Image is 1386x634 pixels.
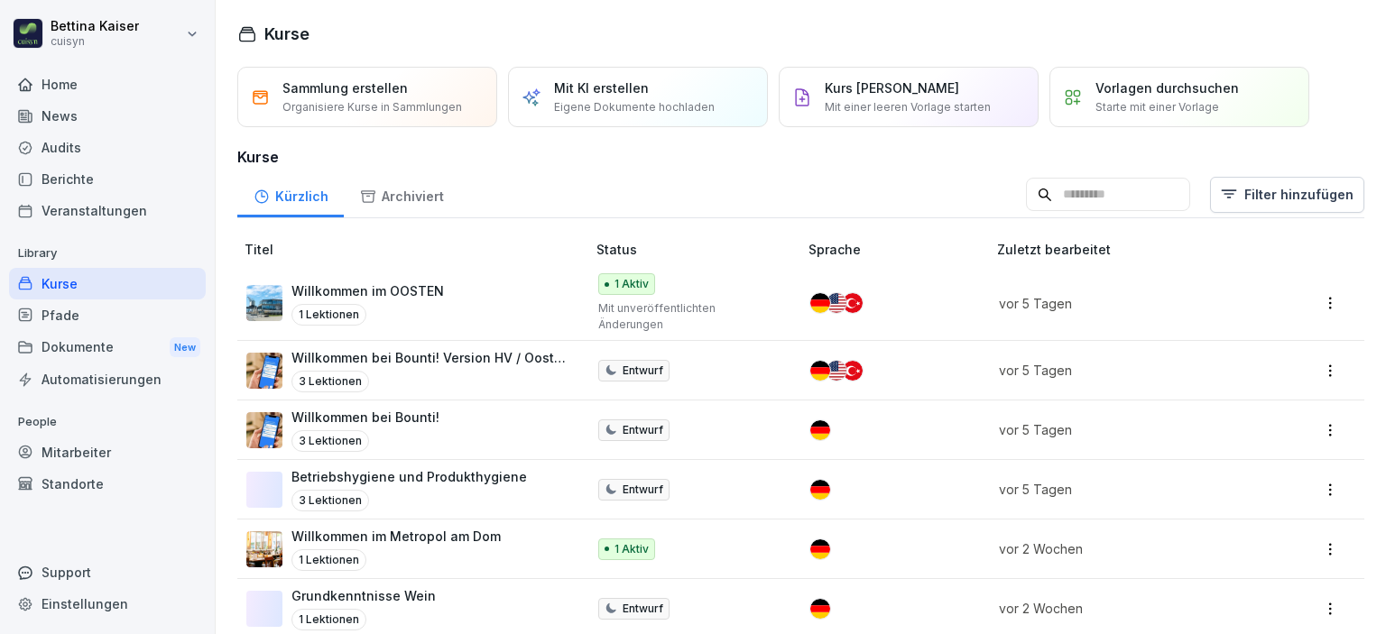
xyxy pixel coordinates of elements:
[9,468,206,500] a: Standorte
[623,422,663,438] p: Entwurf
[170,337,200,358] div: New
[291,371,369,392] p: 3 Lektionen
[554,99,715,115] p: Eigene Dokumente hochladen
[237,146,1364,168] h3: Kurse
[9,363,206,395] a: Automatisierungen
[291,609,366,630] p: 1 Lektionen
[9,268,206,299] a: Kurse
[291,348,568,367] p: Willkommen bei Bounti! Version HV / Oosten
[9,436,206,468] a: Mitarbeiter
[291,490,369,511] p: 3 Lektionen
[623,482,663,498] p: Entwurf
[237,171,344,217] a: Kürzlich
[291,304,366,326] p: 1 Lektionen
[291,467,527,486] p: Betriebshygiene und Produkthygiene
[282,99,462,115] p: Organisiere Kurse in Sammlungen
[9,556,206,588] div: Support
[291,408,439,427] p: Willkommen bei Bounti!
[1095,99,1219,115] p: Starte mit einer Vorlage
[9,69,206,100] a: Home
[9,331,206,364] div: Dokumente
[825,99,991,115] p: Mit einer leeren Vorlage starten
[9,195,206,226] a: Veranstaltungen
[9,588,206,620] a: Einstellungen
[291,527,501,546] p: Willkommen im Metropol am Dom
[291,430,369,452] p: 3 Lektionen
[554,78,649,97] p: Mit KI erstellen
[246,412,282,448] img: clmcxro13oho52ealz0w3cpa.png
[614,541,649,557] p: 1 Aktiv
[291,281,444,300] p: Willkommen im OOSTEN
[843,361,863,381] img: tr.svg
[246,353,282,389] img: clmcxro13oho52ealz0w3cpa.png
[246,531,282,567] img: j5tzse9oztc65uavxh9ek5hz.png
[810,361,830,381] img: de.svg
[999,361,1249,380] p: vor 5 Tagen
[291,549,366,571] p: 1 Lektionen
[825,78,959,97] p: Kurs [PERSON_NAME]
[9,239,206,268] p: Library
[810,539,830,559] img: de.svg
[623,363,663,379] p: Entwurf
[999,294,1249,313] p: vor 5 Tagen
[598,300,780,333] p: Mit unveröffentlichten Änderungen
[827,361,846,381] img: us.svg
[623,601,663,617] p: Entwurf
[999,480,1249,499] p: vor 5 Tagen
[810,599,830,619] img: de.svg
[264,22,310,46] h1: Kurse
[614,276,649,292] p: 1 Aktiv
[245,240,589,259] p: Titel
[9,132,206,163] a: Audits
[1210,177,1364,213] button: Filter hinzufügen
[810,293,830,313] img: de.svg
[843,293,863,313] img: tr.svg
[9,299,206,331] a: Pfade
[282,78,408,97] p: Sammlung erstellen
[9,408,206,436] p: People
[999,599,1249,618] p: vor 2 Wochen
[344,171,459,217] a: Archiviert
[999,539,1249,558] p: vor 2 Wochen
[810,420,830,440] img: de.svg
[51,19,139,34] p: Bettina Kaiser
[9,331,206,364] a: DokumenteNew
[291,586,436,605] p: Grundkenntnisse Wein
[51,35,139,48] p: cuisyn
[827,293,846,313] img: us.svg
[808,240,990,259] p: Sprache
[596,240,801,259] p: Status
[999,420,1249,439] p: vor 5 Tagen
[1095,78,1239,97] p: Vorlagen durchsuchen
[246,285,282,321] img: ix1ykoc2zihs2snthutkekki.png
[810,480,830,500] img: de.svg
[9,163,206,195] a: Berichte
[9,100,206,132] a: News
[997,240,1270,259] p: Zuletzt bearbeitet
